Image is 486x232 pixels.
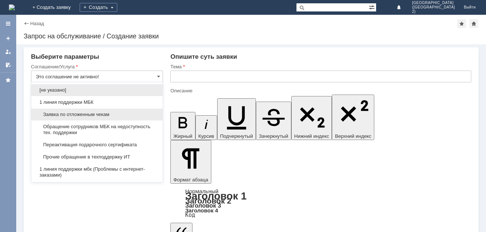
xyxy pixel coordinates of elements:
button: Верхний индекс [332,95,374,140]
button: Нижний индекс [291,96,332,140]
a: Заголовок 2 [185,197,231,205]
span: Обращение сотрудников МБК на недоступность тех. поддержки [36,124,158,136]
a: Создать заявку [2,33,14,44]
button: Жирный [170,112,195,140]
div: Запрос на обслуживание / Создание заявки [24,33,479,40]
span: Прочие обращение в техподдержку ИТ [36,154,158,160]
span: Выберите параметры [31,53,99,60]
button: Зачеркнутый [256,102,291,140]
a: Заголовок 3 [185,202,221,209]
span: ([GEOGRAPHIC_DATA] [412,5,455,10]
span: Подчеркнутый [220,133,253,139]
div: Соглашение/Услуга [31,64,162,69]
div: Формат абзаца [170,189,471,218]
button: Формат абзаца [170,140,211,184]
div: Создать [80,3,117,12]
span: Переактивация подарочного сертификата [36,142,158,148]
div: Добавить в избранное [457,19,466,28]
span: Расширенный поиск [369,3,376,10]
img: logo [9,4,15,10]
a: Перейти на домашнюю страницу [9,4,15,10]
button: Курсив [195,115,217,140]
span: [GEOGRAPHIC_DATA] [412,1,455,5]
span: Зачеркнутый [259,133,288,139]
span: Формат абзаца [173,177,208,182]
span: 1 линия поддержки мбк (Проблемы с интернет-заказами) [36,166,158,178]
span: Верхний индекс [335,133,371,139]
span: Курсив [198,133,214,139]
span: Заявка по отложенным чекам [36,112,158,117]
a: Заголовок 4 [185,207,218,214]
button: Подчеркнутый [217,98,256,140]
div: Сделать домашней страницей [469,19,478,28]
a: Заголовок 1 [185,190,247,202]
span: Опишите суть заявки [170,53,237,60]
span: Нижний индекс [294,133,329,139]
a: Назад [30,21,44,26]
a: Мои заявки [2,46,14,58]
a: Нормальный [185,188,218,194]
div: Тема [170,64,470,69]
span: Жирный [173,133,192,139]
div: Описание [170,88,470,93]
a: Мои согласования [2,59,14,71]
span: 1 линия поддержки МБК [36,99,158,105]
span: 2) [412,10,455,14]
a: Код [185,212,195,218]
span: [не указано] [36,87,158,93]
